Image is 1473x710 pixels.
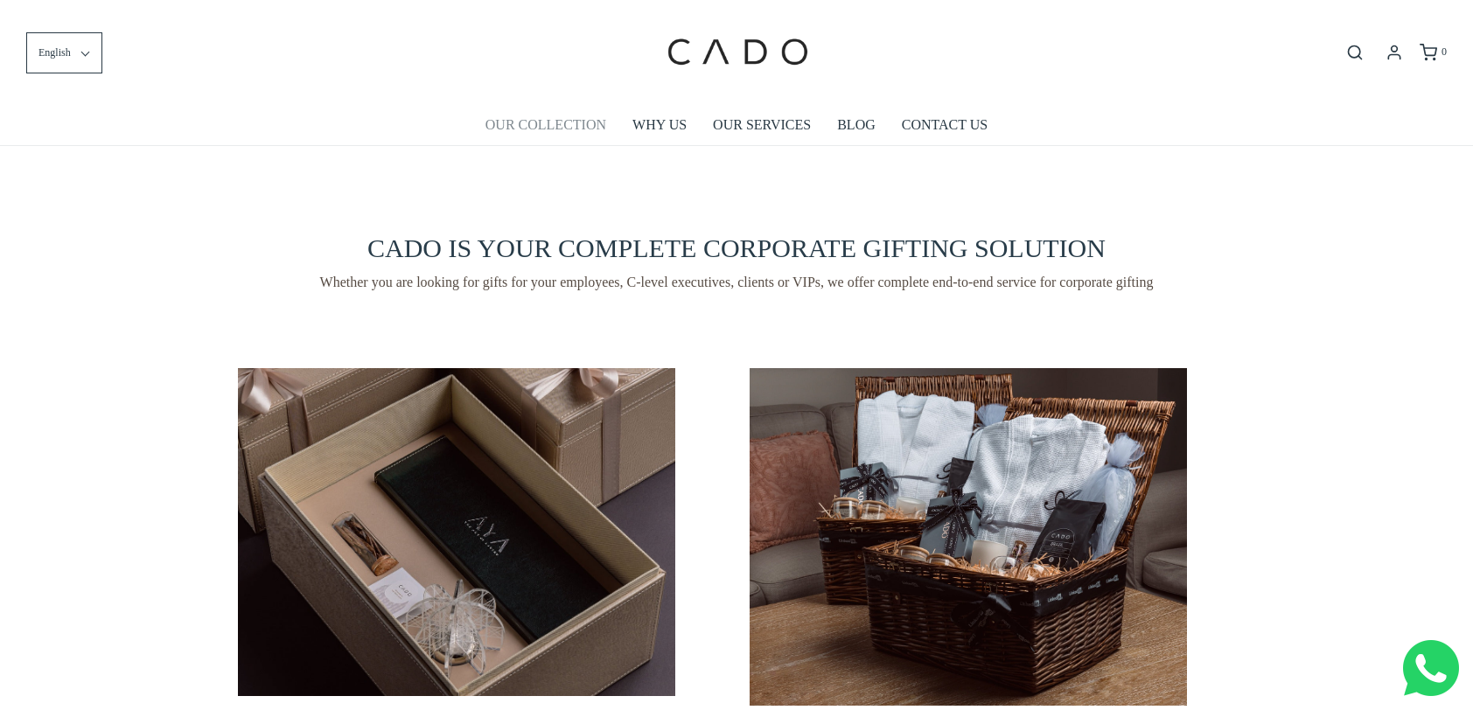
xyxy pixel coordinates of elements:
[499,73,585,87] span: Company name
[26,32,102,73] button: English
[1418,44,1447,61] a: 0
[238,368,675,696] img: vancleef_fja5190v111657354892119-1-1657819375419.jpg
[837,105,876,145] a: BLOG
[238,272,1235,293] span: Whether you are looking for gifts for your employees, C-level executives, clients or VIPs, we off...
[632,105,687,145] a: WHY US
[367,233,1106,262] span: CADO IS YOUR COMPLETE CORPORATE GIFTING SOLUTION
[713,105,811,145] a: OUR SERVICES
[1403,640,1459,696] img: Whatsapp
[1442,45,1447,58] span: 0
[1339,43,1371,62] button: Open search bar
[485,105,606,145] a: OUR COLLECTION
[750,368,1187,706] img: cadogiftinglinkedin--_fja4920v111657355121460-1657819515119.jpg
[902,105,988,145] a: CONTACT US
[499,145,582,159] span: Number of gifts
[38,45,71,61] span: English
[662,13,811,92] img: cadogifting
[499,2,555,16] span: Last name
